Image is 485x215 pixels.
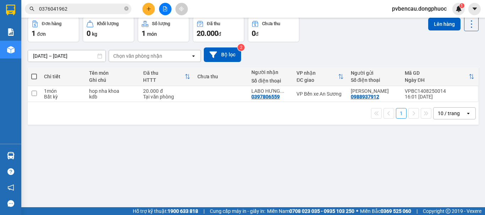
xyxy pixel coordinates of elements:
[147,31,157,37] span: món
[472,6,478,12] span: caret-down
[207,21,220,26] div: Đã thu
[381,208,411,214] strong: 0369 525 060
[204,47,241,62] button: Bộ lọc
[256,31,258,37] span: đ
[446,209,451,214] span: copyright
[210,207,265,215] span: Cung cấp máy in - giấy in:
[293,67,347,86] th: Toggle SortBy
[238,44,245,51] sup: 2
[386,4,452,13] span: pvbencau.dongphuoc
[124,6,129,12] span: close-circle
[36,45,75,50] span: VPBC1408250014
[251,94,280,100] div: 0397806559
[405,77,469,83] div: Ngày ĐH
[193,17,244,42] button: Đã thu20.000đ
[251,78,289,84] div: Số điện thoại
[28,50,105,62] input: Select a date range.
[179,6,184,11] span: aim
[142,3,155,15] button: plus
[351,94,379,100] div: 0988937912
[92,31,97,37] span: kg
[465,111,471,116] svg: open
[32,29,36,38] span: 1
[267,207,354,215] span: Miền Nam
[396,108,407,119] button: 1
[356,210,358,213] span: ⚪️
[138,17,189,42] button: Số lượng1món
[37,31,46,37] span: đơn
[89,70,136,76] div: Tên món
[113,52,162,60] div: Chọn văn phòng nhận
[146,6,151,11] span: plus
[296,91,343,97] div: VP Bến xe An Sương
[140,67,194,86] th: Toggle SortBy
[251,69,289,75] div: Người nhận
[459,3,464,8] sup: 1
[124,6,129,11] span: close-circle
[89,77,136,83] div: Ghi chú
[163,6,168,11] span: file-add
[416,207,418,215] span: |
[19,38,87,44] span: -----------------------------------------
[401,67,478,86] th: Toggle SortBy
[351,77,398,83] div: Số điện thoại
[89,94,136,100] div: kdb
[143,70,184,76] div: Đã thu
[197,74,244,79] div: Chưa thu
[133,207,198,215] span: Hỗ trợ kỹ thuật:
[56,21,98,30] span: 01 Võ Văn Truyện, KP.1, Phường 2
[143,88,190,94] div: 20.000 đ
[56,4,97,10] strong: ĐỒNG PHƯỚC
[143,77,184,83] div: HTTT
[252,29,256,38] span: 0
[28,17,79,42] button: Đơn hàng1đơn
[7,184,14,191] span: notification
[83,17,134,42] button: Khối lượng0kg
[2,4,34,35] img: logo
[405,70,469,76] div: Mã GD
[7,200,14,207] span: message
[218,31,221,37] span: đ
[42,21,61,26] div: Đơn hàng
[7,168,14,175] span: question-circle
[203,207,205,215] span: |
[89,88,136,94] div: hop nha khoa
[405,88,474,94] div: VPBC1408250014
[56,32,87,36] span: Hotline: 19001152
[97,21,119,26] div: Khối lượng
[428,18,461,30] button: Lên hàng
[251,88,289,94] div: LABO HƯNG THỊNH PHÁT
[296,77,338,83] div: ĐC giao
[87,29,91,38] span: 0
[360,207,411,215] span: Miền Bắc
[461,3,463,8] span: 1
[248,17,299,42] button: Chưa thu0đ
[351,70,398,76] div: Người gửi
[438,110,460,117] div: 10 / trang
[44,74,82,79] div: Chi tiết
[44,94,82,100] div: Bất kỳ
[168,208,198,214] strong: 1900 633 818
[6,5,15,15] img: logo-vxr
[280,88,284,94] span: ...
[143,94,190,100] div: Tại văn phòng
[159,3,171,15] button: file-add
[39,5,123,13] input: Tìm tên, số ĐT hoặc mã đơn
[197,29,218,38] span: 20.000
[16,51,43,56] span: 16:01:32 [DATE]
[289,208,354,214] strong: 0708 023 035 - 0935 103 250
[456,6,462,12] img: icon-new-feature
[142,29,146,38] span: 1
[351,88,398,94] div: MINH TÂM
[191,53,196,59] svg: open
[29,6,34,11] span: search
[44,88,82,94] div: 1 món
[405,94,474,100] div: 16:01 [DATE]
[296,70,338,76] div: VP nhận
[2,46,75,50] span: [PERSON_NAME]:
[262,21,280,26] div: Chưa thu
[7,28,15,36] img: solution-icon
[56,11,96,20] span: Bến xe [GEOGRAPHIC_DATA]
[7,152,15,159] img: warehouse-icon
[468,3,481,15] button: caret-down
